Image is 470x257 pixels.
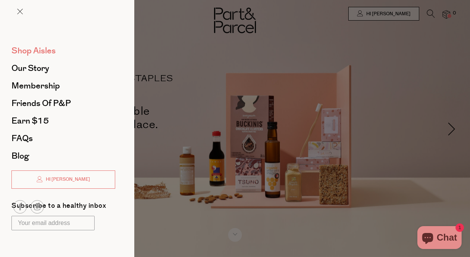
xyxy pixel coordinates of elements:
[11,99,115,108] a: Friends of P&P
[11,45,56,57] span: Shop Aisles
[11,134,115,143] a: FAQs
[415,226,464,251] inbox-online-store-chat: Shopify online store chat
[11,115,49,127] span: Earn $15
[11,80,60,92] span: Membership
[11,62,49,74] span: Our Story
[11,97,71,109] span: Friends of P&P
[11,132,33,145] span: FAQs
[11,152,115,160] a: Blog
[11,216,95,230] input: Your email address
[11,64,115,72] a: Our Story
[11,117,115,125] a: Earn $15
[44,176,90,183] span: Hi [PERSON_NAME]
[11,47,115,55] a: Shop Aisles
[11,150,29,162] span: Blog
[11,170,115,189] a: Hi [PERSON_NAME]
[11,82,115,90] a: Membership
